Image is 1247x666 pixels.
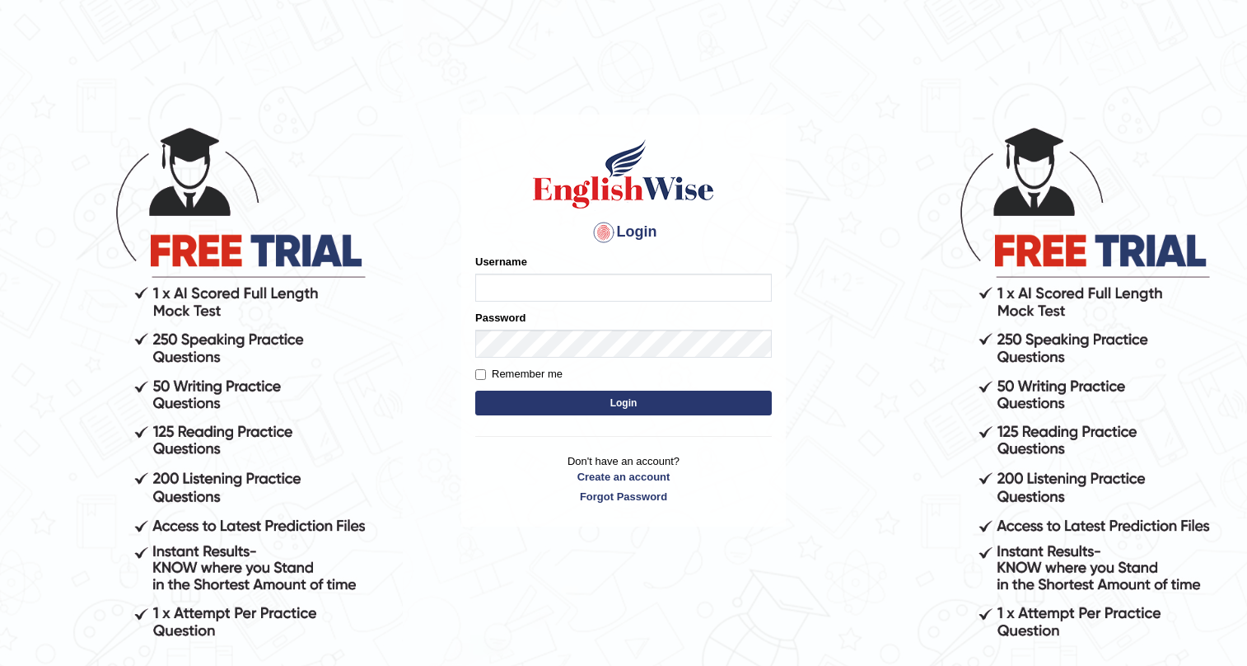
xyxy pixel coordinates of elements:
[475,219,772,246] h4: Login
[530,137,717,211] img: Logo of English Wise sign in for intelligent practice with AI
[475,369,486,380] input: Remember me
[475,469,772,485] a: Create an account
[475,489,772,504] a: Forgot Password
[475,391,772,415] button: Login
[475,254,527,270] label: Username
[475,366,563,382] label: Remember me
[475,310,525,326] label: Password
[475,453,772,504] p: Don't have an account?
